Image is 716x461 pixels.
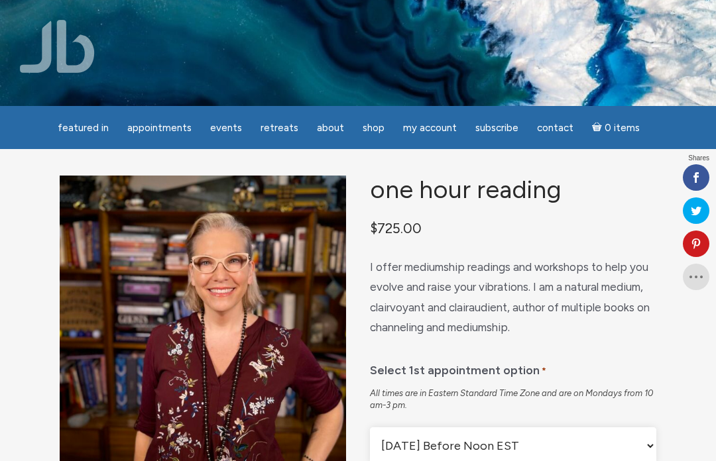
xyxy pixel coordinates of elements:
[370,260,650,334] span: I offer mediumship readings and workshops to help you evolve and raise your vibrations. I am a na...
[127,122,192,134] span: Appointments
[119,115,200,141] a: Appointments
[370,176,656,203] h1: One Hour Reading
[529,115,581,141] a: Contact
[370,220,377,236] span: $
[202,115,250,141] a: Events
[395,115,465,141] a: My Account
[317,122,344,134] span: About
[688,155,709,162] span: Shares
[210,122,242,134] span: Events
[261,122,298,134] span: Retreats
[403,122,457,134] span: My Account
[467,115,526,141] a: Subscribe
[592,122,605,134] i: Cart
[537,122,573,134] span: Contact
[370,387,656,411] div: All times are in Eastern Standard Time Zone and are on Mondays from 10 am-3 pm.
[370,220,422,236] bdi: 725.00
[58,122,109,134] span: featured in
[584,114,648,141] a: Cart0 items
[605,123,640,133] span: 0 items
[309,115,352,141] a: About
[475,122,518,134] span: Subscribe
[363,122,385,134] span: Shop
[355,115,392,141] a: Shop
[253,115,306,141] a: Retreats
[50,115,117,141] a: featured in
[370,354,546,382] label: Select 1st appointment option
[20,20,95,73] img: Jamie Butler. The Everyday Medium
